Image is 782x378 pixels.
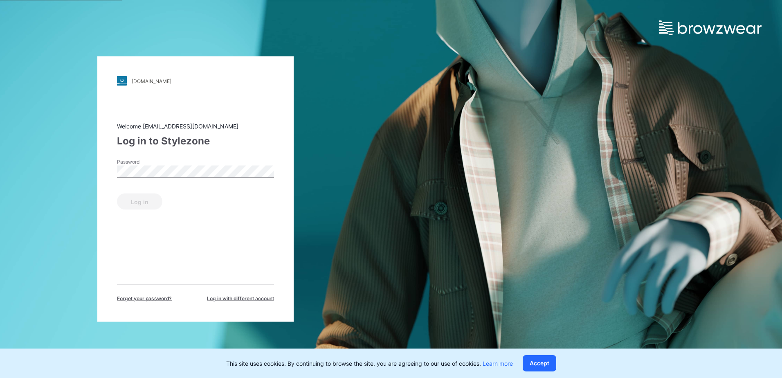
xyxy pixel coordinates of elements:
a: [DOMAIN_NAME] [117,76,274,86]
div: [DOMAIN_NAME] [132,78,171,84]
a: Learn more [483,360,513,367]
img: stylezone-logo.562084cfcfab977791bfbf7441f1a819.svg [117,76,127,86]
div: Log in to Stylezone [117,134,274,148]
span: Forget your password? [117,295,172,302]
button: Accept [523,355,556,371]
img: browzwear-logo.e42bd6dac1945053ebaf764b6aa21510.svg [659,20,762,35]
span: Log in with different account [207,295,274,302]
p: This site uses cookies. By continuing to browse the site, you are agreeing to our use of cookies. [226,359,513,368]
label: Password [117,158,174,166]
div: Welcome [EMAIL_ADDRESS][DOMAIN_NAME] [117,122,274,130]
